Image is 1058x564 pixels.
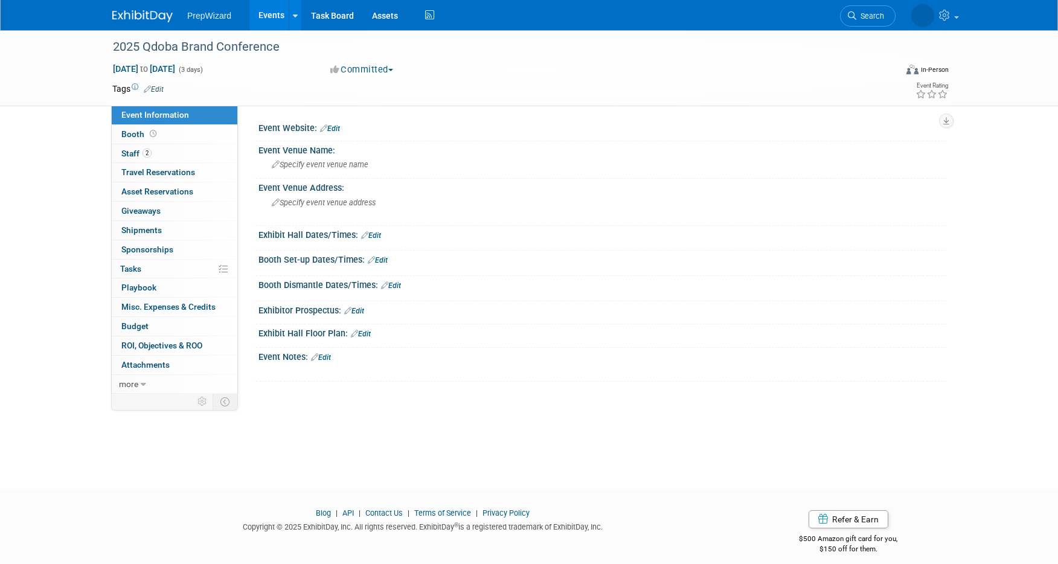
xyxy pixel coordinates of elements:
[112,317,237,336] a: Budget
[911,4,934,27] img: Addison Ironside
[112,298,237,316] a: Misc. Expenses & Credits
[809,510,888,528] a: Refer & Earn
[112,240,237,259] a: Sponsorships
[121,110,189,120] span: Event Information
[213,394,238,409] td: Toggle Event Tabs
[121,360,170,370] span: Attachments
[121,321,149,331] span: Budget
[751,526,946,554] div: $500 Amazon gift card for you,
[147,129,159,138] span: Booth not reserved yet
[119,379,138,389] span: more
[112,182,237,201] a: Asset Reservations
[356,508,364,518] span: |
[258,324,946,340] div: Exhibit Hall Floor Plan:
[368,256,388,264] a: Edit
[112,260,237,278] a: Tasks
[112,83,164,95] td: Tags
[121,283,156,292] span: Playbook
[121,302,216,312] span: Misc. Expenses & Credits
[454,522,458,528] sup: ®
[316,508,331,518] a: Blog
[258,276,946,292] div: Booth Dismantle Dates/Times:
[112,63,176,74] span: [DATE] [DATE]
[365,508,403,518] a: Contact Us
[144,85,164,94] a: Edit
[112,10,173,22] img: ExhibitDay
[112,163,237,182] a: Travel Reservations
[121,149,152,158] span: Staff
[121,129,159,139] span: Booth
[121,225,162,235] span: Shipments
[920,65,949,74] div: In-Person
[342,508,354,518] a: API
[192,394,213,409] td: Personalize Event Tab Strip
[112,375,237,394] a: more
[906,65,919,74] img: Format-Inperson.png
[483,508,530,518] a: Privacy Policy
[112,278,237,297] a: Playbook
[112,221,237,240] a: Shipments
[824,63,949,81] div: Event Format
[178,66,203,74] span: (3 days)
[272,198,376,207] span: Specify event venue address
[405,508,412,518] span: |
[109,36,877,58] div: 2025 Qdoba Brand Conference
[112,336,237,355] a: ROI, Objectives & ROO
[121,245,173,254] span: Sponsorships
[473,508,481,518] span: |
[112,356,237,374] a: Attachments
[320,124,340,133] a: Edit
[258,179,946,194] div: Event Venue Address:
[258,141,946,156] div: Event Venue Name:
[143,149,152,158] span: 2
[326,63,398,76] button: Committed
[121,167,195,177] span: Travel Reservations
[112,202,237,220] a: Giveaways
[121,341,202,350] span: ROI, Objectives & ROO
[272,160,368,169] span: Specify event venue name
[121,206,161,216] span: Giveaways
[751,544,946,554] div: $150 off for them.
[258,226,946,242] div: Exhibit Hall Dates/Times:
[344,307,364,315] a: Edit
[311,353,331,362] a: Edit
[381,281,401,290] a: Edit
[414,508,471,518] a: Terms of Service
[351,330,371,338] a: Edit
[840,5,896,27] a: Search
[187,11,231,21] span: PrepWizard
[258,301,946,317] div: Exhibitor Prospectus:
[258,251,946,266] div: Booth Set-up Dates/Times:
[121,187,193,196] span: Asset Reservations
[333,508,341,518] span: |
[258,119,946,135] div: Event Website:
[112,125,237,144] a: Booth
[112,519,733,533] div: Copyright © 2025 ExhibitDay, Inc. All rights reserved. ExhibitDay is a registered trademark of Ex...
[138,64,150,74] span: to
[112,144,237,163] a: Staff2
[361,231,381,240] a: Edit
[258,348,946,364] div: Event Notes:
[915,83,948,89] div: Event Rating
[112,106,237,124] a: Event Information
[120,264,141,274] span: Tasks
[856,11,884,21] span: Search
